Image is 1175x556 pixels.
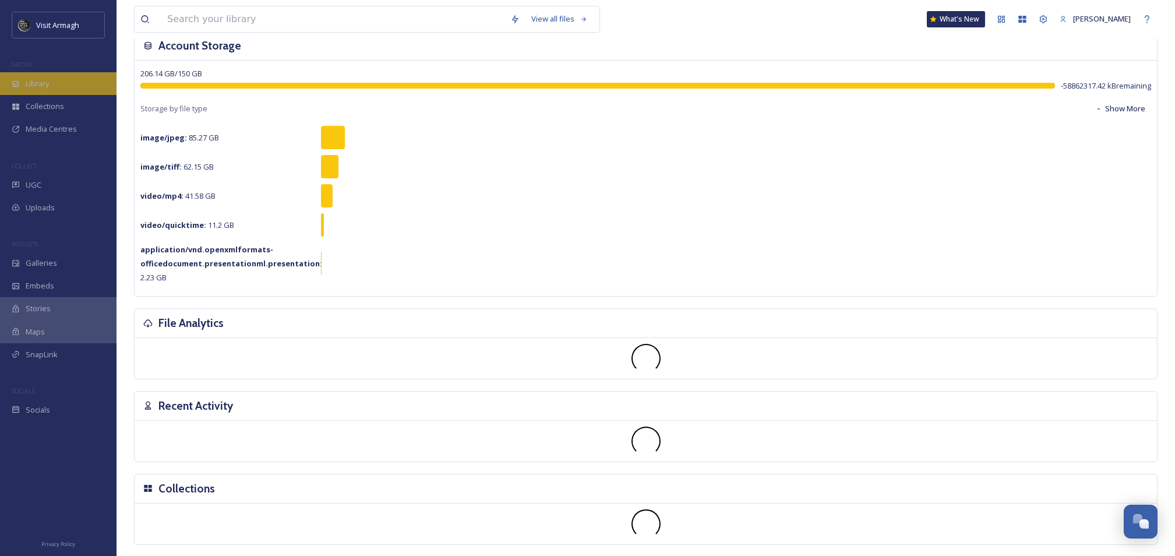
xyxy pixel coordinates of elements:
[140,161,182,172] strong: image/tiff :
[158,37,241,54] h3: Account Storage
[1054,8,1137,30] a: [PERSON_NAME]
[26,78,49,89] span: Library
[140,132,187,143] strong: image/jpeg :
[12,240,38,248] span: WIDGETS
[140,244,322,283] span: 2.23 GB
[158,315,224,332] h3: File Analytics
[41,540,75,548] span: Privacy Policy
[26,180,41,191] span: UGC
[140,103,207,114] span: Storage by file type
[140,191,184,201] strong: video/mp4 :
[140,132,219,143] span: 85.27 GB
[161,6,504,32] input: Search your library
[140,161,214,172] span: 62.15 GB
[26,303,51,314] span: Stories
[1124,505,1158,539] button: Open Chat
[1089,97,1151,120] button: Show More
[140,68,202,79] span: 206.14 GB / 150 GB
[140,191,216,201] span: 41.58 GB
[140,244,322,269] strong: application/vnd.openxmlformats-officedocument.presentationml.presentation :
[1073,13,1131,24] span: [PERSON_NAME]
[12,60,32,69] span: MEDIA
[26,280,54,291] span: Embeds
[26,124,77,135] span: Media Centres
[140,220,206,230] strong: video/quicktime :
[26,101,64,112] span: Collections
[12,161,37,170] span: COLLECT
[41,536,75,550] a: Privacy Policy
[26,202,55,213] span: Uploads
[26,349,58,360] span: SnapLink
[26,258,57,269] span: Galleries
[1061,80,1151,92] span: -58862317.42 kB remaining
[26,404,50,416] span: Socials
[36,20,79,30] span: Visit Armagh
[158,480,215,497] h3: Collections
[927,11,985,27] a: What's New
[525,8,594,30] a: View all files
[158,397,233,414] h3: Recent Activity
[26,326,45,337] span: Maps
[140,220,234,230] span: 11.2 GB
[19,19,30,31] img: THE-FIRST-PLACE-VISIT-ARMAGH.COM-BLACK.jpg
[12,386,35,395] span: SOCIALS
